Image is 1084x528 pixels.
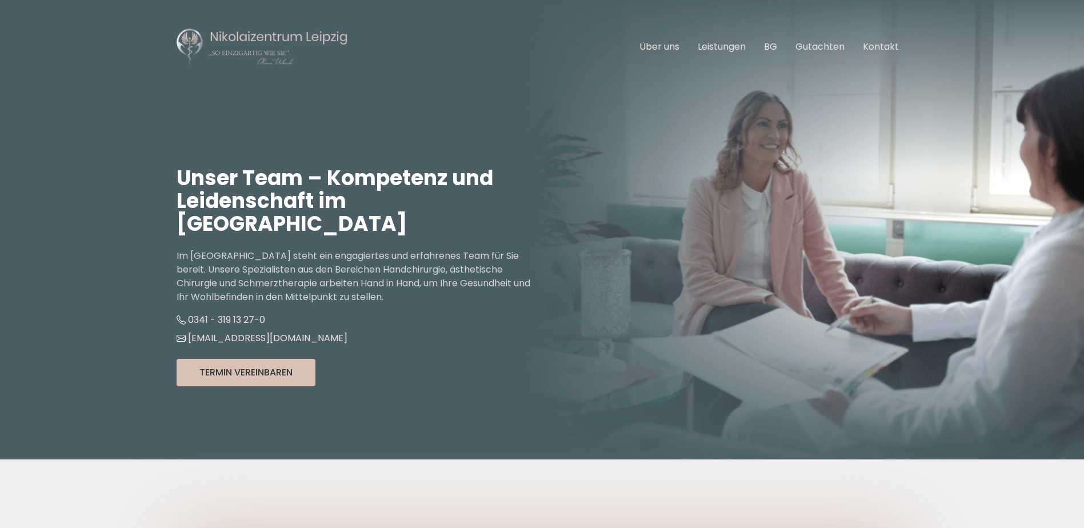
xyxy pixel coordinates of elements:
img: Nikolaizentrum Leipzig Logo [177,27,348,66]
button: Termin Vereinbaren [177,359,315,386]
a: Leistungen [698,40,746,53]
p: Im [GEOGRAPHIC_DATA] steht ein engagiertes und erfahrenes Team für Sie bereit. Unsere Spezialiste... [177,249,542,304]
a: 0341 - 319 13 27-0 [177,313,265,326]
a: [EMAIL_ADDRESS][DOMAIN_NAME] [177,331,347,345]
a: Kontakt [863,40,899,53]
a: BG [764,40,777,53]
a: Gutachten [795,40,845,53]
a: Über uns [639,40,679,53]
h1: Unser Team – Kompetenz und Leidenschaft im [GEOGRAPHIC_DATA] [177,167,542,235]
